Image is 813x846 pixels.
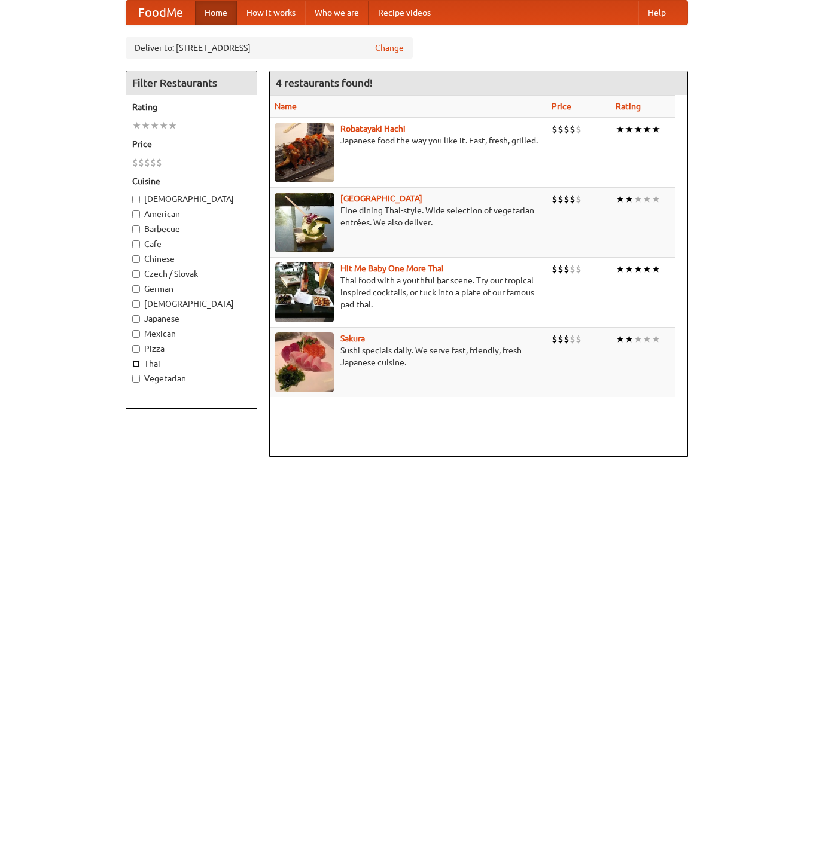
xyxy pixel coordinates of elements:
[558,332,564,346] li: $
[132,175,251,187] h5: Cuisine
[564,193,570,206] li: $
[634,332,643,346] li: ★
[132,298,251,310] label: [DEMOGRAPHIC_DATA]
[132,345,140,353] input: Pizza
[616,123,625,136] li: ★
[651,332,660,346] li: ★
[132,375,140,383] input: Vegetarian
[138,156,144,169] li: $
[558,123,564,136] li: $
[275,193,334,252] img: satay.jpg
[576,193,581,206] li: $
[132,210,140,218] input: American
[616,262,625,276] li: ★
[132,193,251,205] label: [DEMOGRAPHIC_DATA]
[651,262,660,276] li: ★
[305,1,369,25] a: Who we are
[132,360,140,368] input: Thai
[643,193,651,206] li: ★
[643,262,651,276] li: ★
[132,283,251,295] label: German
[616,102,641,111] a: Rating
[625,193,634,206] li: ★
[616,193,625,206] li: ★
[156,156,162,169] li: $
[132,138,251,150] h5: Price
[576,123,581,136] li: $
[625,262,634,276] li: ★
[643,332,651,346] li: ★
[564,262,570,276] li: $
[132,240,140,248] input: Cafe
[195,1,237,25] a: Home
[159,119,168,132] li: ★
[651,193,660,206] li: ★
[638,1,675,25] a: Help
[552,123,558,136] li: $
[141,119,150,132] li: ★
[132,225,140,233] input: Barbecue
[340,194,422,203] a: [GEOGRAPHIC_DATA]
[144,156,150,169] li: $
[132,358,251,369] label: Thai
[132,156,138,169] li: $
[576,332,581,346] li: $
[237,1,305,25] a: How it works
[132,208,251,220] label: American
[132,300,140,308] input: [DEMOGRAPHIC_DATA]
[132,119,141,132] li: ★
[570,332,576,346] li: $
[558,262,564,276] li: $
[132,270,140,278] input: Czech / Slovak
[132,238,251,250] label: Cafe
[558,193,564,206] li: $
[150,119,159,132] li: ★
[275,123,334,182] img: robatayaki.jpg
[275,332,334,392] img: sakura.jpg
[275,262,334,322] img: babythai.jpg
[616,332,625,346] li: ★
[132,101,251,113] h5: Rating
[132,343,251,355] label: Pizza
[168,119,177,132] li: ★
[552,332,558,346] li: $
[126,37,413,59] div: Deliver to: [STREET_ADDRESS]
[576,262,581,276] li: $
[132,315,140,323] input: Japanese
[132,196,140,203] input: [DEMOGRAPHIC_DATA]
[625,332,634,346] li: ★
[340,334,365,343] a: Sakura
[126,71,257,95] h4: Filter Restaurants
[275,344,543,368] p: Sushi specials daily. We serve fast, friendly, fresh Japanese cuisine.
[634,262,643,276] li: ★
[570,262,576,276] li: $
[375,42,404,54] a: Change
[625,123,634,136] li: ★
[552,102,571,111] a: Price
[275,102,297,111] a: Name
[275,135,543,146] p: Japanese food the way you like it. Fast, fresh, grilled.
[132,255,140,263] input: Chinese
[634,123,643,136] li: ★
[634,193,643,206] li: ★
[552,262,558,276] li: $
[132,330,140,338] input: Mexican
[651,123,660,136] li: ★
[132,313,251,325] label: Japanese
[340,264,444,273] a: Hit Me Baby One More Thai
[564,123,570,136] li: $
[552,193,558,206] li: $
[369,1,440,25] a: Recipe videos
[570,123,576,136] li: $
[570,193,576,206] li: $
[132,253,251,265] label: Chinese
[132,372,251,384] label: Vegetarian
[276,77,373,88] ng-pluralize: 4 restaurants found!
[340,124,406,133] a: Robatayaki Hachi
[564,332,570,346] li: $
[132,268,251,280] label: Czech / Slovak
[132,223,251,235] label: Barbecue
